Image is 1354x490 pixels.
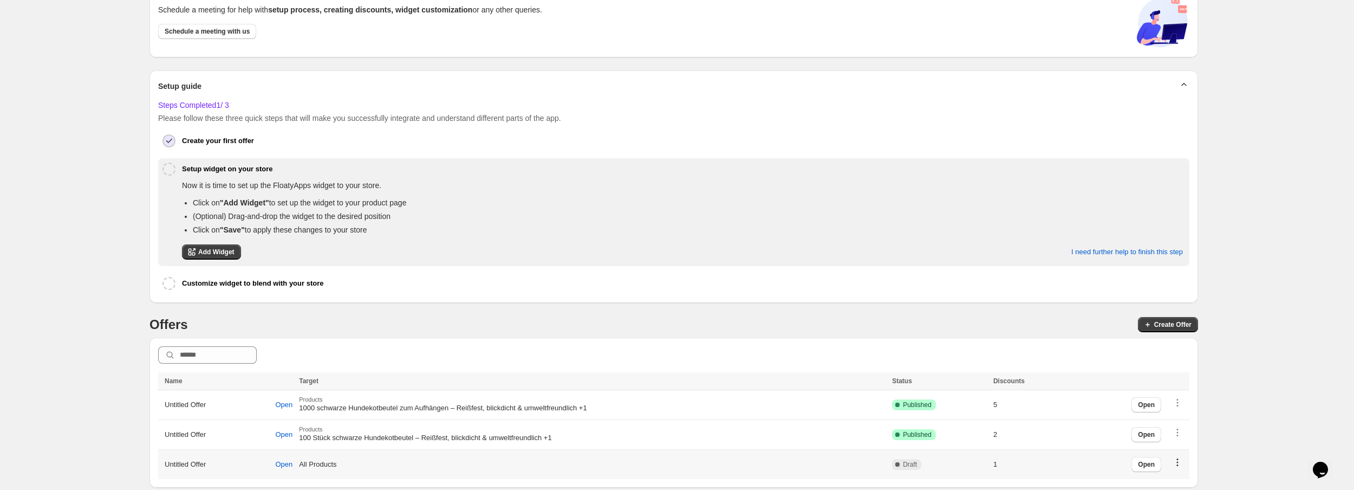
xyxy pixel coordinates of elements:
th: Name [158,372,296,390]
h6: Setup widget on your store [182,164,273,175]
button: Open [269,425,299,444]
td: 5 [990,390,1066,420]
span: 1000 schwarze Hundekotbeutel zum Aufhängen – Reißfest, blickdicht & umweltfreundlich +1 [299,404,587,412]
span: Open [1138,430,1155,439]
button: Open [269,455,299,474]
span: setup process, creating discounts, widget customization [268,5,472,14]
span: Published [903,430,932,439]
a: Add Widget [182,244,241,260]
span: All Products [299,460,336,468]
button: Open [1131,457,1161,472]
span: I need further help to finish this step [1071,248,1183,256]
h6: Customize widget to blend with your store [182,278,323,289]
button: Open [269,396,299,414]
span: Products [299,426,886,433]
th: Status [889,372,990,390]
button: I need further help to finish this step [1065,241,1189,263]
span: Draft [903,460,917,469]
h4: Offers [149,316,188,333]
p: Now it is time to set up the FloatyApps widget to your store. [182,180,1183,191]
button: Open [1131,427,1161,442]
button: Setup widget on your store [182,158,1185,180]
th: Target [296,372,889,390]
iframe: chat widget [1309,447,1343,479]
span: Add Widget [198,248,235,256]
h6: Create your first offer [182,136,254,146]
a: Schedule a meeting with us [158,24,256,39]
button: Create your first offer [182,130,1185,152]
span: (Optional) Drag-and-drop the widget to the desired position [193,212,390,221]
span: Products [299,396,886,403]
strong: "Save" [220,225,245,234]
th: Discounts [990,372,1066,390]
p: Please follow these three quick steps that will make you successfully integrate and understand di... [158,113,1189,124]
span: Published [903,401,932,409]
span: Open [275,401,292,409]
td: 1 [990,450,1066,480]
span: Open [275,430,292,439]
span: Untitled Offer [165,429,206,440]
p: Schedule a meeting for help with or any other queries. [158,4,542,15]
button: Open [1131,397,1161,412]
strong: "Add Widget" [220,198,269,207]
td: 2 [990,420,1066,450]
span: Create Offer [1154,320,1192,329]
span: Untitled Offer [165,459,206,470]
span: Click on to apply these changes to your store [193,225,367,234]
span: Open [1138,460,1155,469]
button: Create Offer [1138,317,1198,332]
button: Customize widget to blend with your store [182,273,1185,294]
h6: Steps Completed 1 / 3 [158,100,1189,111]
span: Schedule a meeting with us [165,27,250,36]
span: 100 Stück schwarze Hundekotbeutel – Reißfest, blickdicht & umweltfreundlich +1 [299,434,551,442]
span: Setup guide [158,81,201,92]
span: Untitled Offer [165,399,206,410]
span: Open [275,460,292,469]
span: Click on to set up the widget to your product page [193,198,406,207]
span: Open [1138,401,1155,409]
